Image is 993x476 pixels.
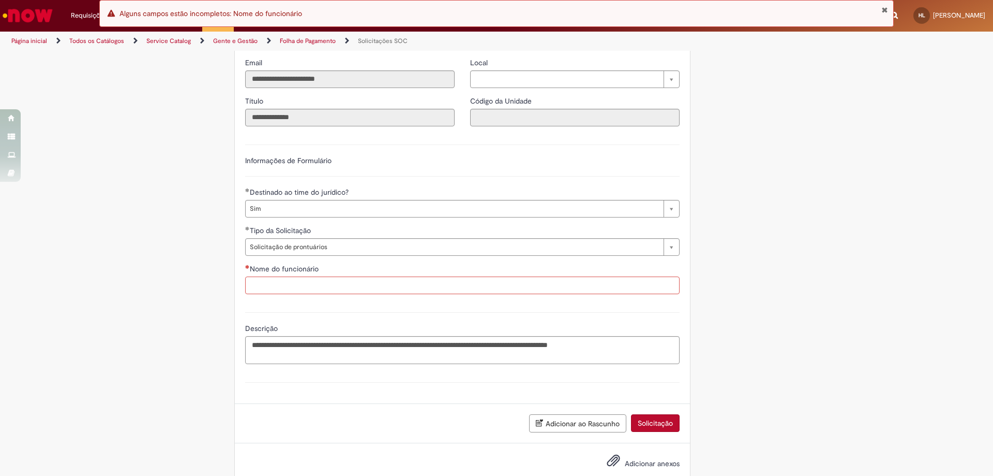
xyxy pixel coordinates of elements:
button: Adicionar ao Rascunho [529,414,626,432]
a: Limpar campo Local [470,70,680,88]
input: Nome do funcionário [245,277,680,294]
label: Informações de Formulário [245,156,332,165]
a: Página inicial [11,37,47,45]
span: Solicitação de prontuários [250,239,658,255]
span: Obrigatório Preenchido [245,226,250,230]
label: Somente leitura - Título [245,96,265,106]
span: Necessários [245,265,250,269]
a: Todos os Catálogos [69,37,124,45]
ul: Trilhas de página [8,32,654,51]
span: Descrição [245,324,280,333]
input: Código da Unidade [470,109,680,126]
label: Somente leitura - Email [245,57,264,68]
span: Destinado ao time do jurídico? [250,187,351,197]
span: [PERSON_NAME] [933,11,985,20]
a: Solicitações SOC [358,37,408,45]
textarea: Descrição [245,336,680,364]
span: Local [470,58,490,67]
span: Nome do funcionário [250,264,321,273]
button: Fechar Notificação [881,6,888,14]
button: Adicionar anexos [604,451,623,475]
span: Obrigatório Preenchido [245,188,250,192]
button: Solicitação [631,414,680,432]
input: Email [245,70,455,88]
a: Service Catalog [146,37,191,45]
a: Gente e Gestão [213,37,258,45]
span: Requisições [71,10,107,21]
span: Tipo da Solicitação [250,226,313,235]
span: Somente leitura - Email [245,58,264,67]
span: Adicionar anexos [625,459,680,468]
input: Título [245,109,455,126]
span: Alguns campos estão incompletos: Nome do funcionário [119,9,302,18]
span: Sim [250,200,658,217]
a: Folha de Pagamento [280,37,336,45]
label: Somente leitura - Código da Unidade [470,96,534,106]
img: ServiceNow [1,5,54,26]
span: HL [919,12,925,19]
